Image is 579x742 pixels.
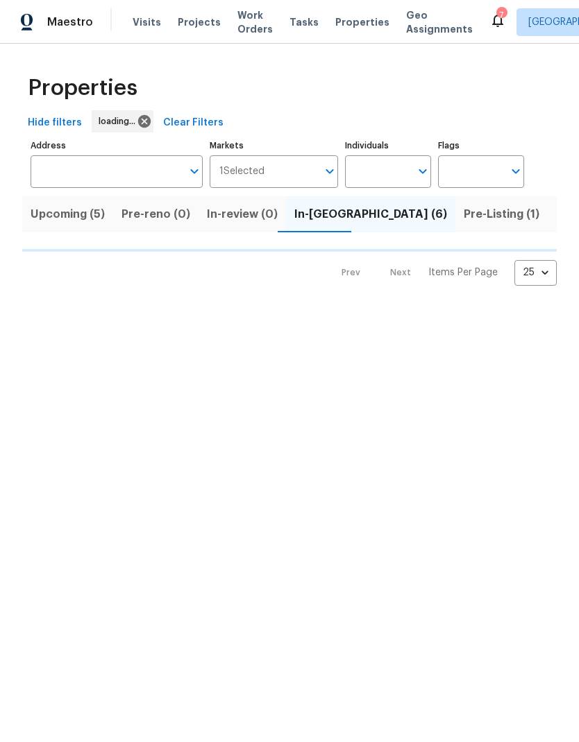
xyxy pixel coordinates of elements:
button: Open [506,162,526,181]
button: Open [185,162,204,181]
span: Properties [28,81,137,95]
nav: Pagination Navigation [328,260,557,286]
span: Pre-Listing (1) [464,205,539,224]
button: Open [320,162,339,181]
span: Work Orders [237,8,273,36]
span: 1 Selected [219,166,265,178]
span: Hide filters [28,114,82,132]
button: Clear Filters [158,110,229,136]
label: Flags [438,141,524,150]
button: Open [413,162,433,181]
span: In-review (0) [207,205,278,224]
span: Tasks [289,17,319,27]
div: loading... [92,110,153,132]
div: 7 [496,8,506,22]
label: Individuals [345,141,431,150]
span: Properties [335,15,389,29]
span: Projects [178,15,221,29]
p: Items Per Page [428,266,498,279]
span: Visits [133,15,161,29]
span: loading... [99,114,141,128]
span: In-[GEOGRAPHIC_DATA] (6) [294,205,447,224]
span: Upcoming (5) [31,205,105,224]
label: Address [31,141,203,150]
span: Maestro [47,15,93,29]
div: 25 [514,254,557,291]
span: Pre-reno (0) [121,205,190,224]
label: Markets [210,141,339,150]
button: Hide filters [22,110,87,136]
span: Clear Filters [163,114,224,132]
span: Geo Assignments [406,8,473,36]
